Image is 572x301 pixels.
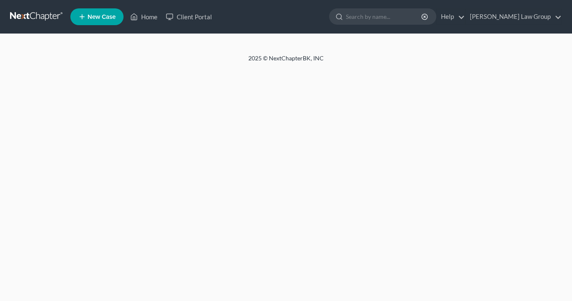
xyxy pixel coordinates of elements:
[437,9,465,24] a: Help
[47,54,525,69] div: 2025 © NextChapterBK, INC
[126,9,162,24] a: Home
[346,9,423,24] input: Search by name...
[162,9,216,24] a: Client Portal
[88,14,116,20] span: New Case
[466,9,562,24] a: [PERSON_NAME] Law Group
